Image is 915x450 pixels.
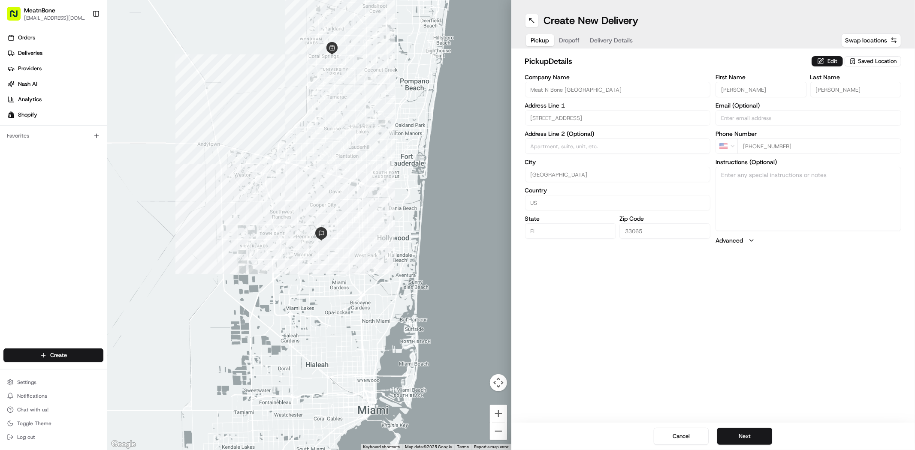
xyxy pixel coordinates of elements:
[525,110,711,126] input: Enter address
[3,77,107,91] a: Nash AI
[716,82,806,97] input: Enter first name
[3,404,103,416] button: Chat with us!
[810,74,901,80] label: Last Name
[18,96,42,103] span: Analytics
[405,444,452,449] span: Map data ©2025 Google
[525,55,807,67] h2: pickup Details
[716,236,901,245] button: Advanced
[544,14,639,27] h1: Create New Delivery
[525,167,711,182] input: Enter city
[525,82,711,97] input: Enter company name
[490,405,507,422] button: Zoom in
[716,110,901,126] input: Enter email address
[716,102,901,108] label: Email (Optional)
[18,80,37,88] span: Nash AI
[619,216,710,222] label: Zip Code
[619,223,710,239] input: Enter zip code
[525,216,616,222] label: State
[654,428,709,445] button: Cancel
[525,187,711,193] label: Country
[109,439,138,450] a: Open this area in Google Maps (opens a new window)
[525,138,711,154] input: Apartment, suite, unit, etc.
[845,36,887,45] span: Swap locations
[559,36,580,45] span: Dropoff
[8,111,15,118] img: Shopify logo
[18,65,42,72] span: Providers
[3,129,103,143] div: Favorites
[716,159,901,165] label: Instructions (Optional)
[717,428,772,445] button: Next
[17,379,36,386] span: Settings
[525,195,711,210] input: Enter country
[3,108,107,122] a: Shopify
[18,49,42,57] span: Deliveries
[3,417,103,429] button: Toggle Theme
[525,74,711,80] label: Company Name
[525,131,711,137] label: Address Line 2 (Optional)
[810,82,901,97] input: Enter last name
[716,236,743,245] label: Advanced
[716,131,901,137] label: Phone Number
[457,444,469,449] a: Terms (opens in new tab)
[3,390,103,402] button: Notifications
[3,62,107,75] a: Providers
[525,102,711,108] label: Address Line 1
[841,33,901,47] button: Swap locations
[24,15,85,21] button: [EMAIL_ADDRESS][DOMAIN_NAME]
[490,374,507,391] button: Map camera controls
[845,55,901,67] button: Saved Location
[716,74,806,80] label: First Name
[50,351,67,359] span: Create
[109,439,138,450] img: Google
[24,6,55,15] button: MeatnBone
[3,31,107,45] a: Orders
[490,423,507,440] button: Zoom out
[525,223,616,239] input: Enter state
[3,431,103,443] button: Log out
[17,434,35,441] span: Log out
[812,56,843,66] button: Edit
[737,138,901,154] input: Enter phone number
[858,57,897,65] span: Saved Location
[3,46,107,60] a: Deliveries
[3,348,103,362] button: Create
[18,111,37,119] span: Shopify
[590,36,633,45] span: Delivery Details
[17,406,48,413] span: Chat with us!
[3,93,107,106] a: Analytics
[474,444,509,449] a: Report a map error
[17,393,47,399] span: Notifications
[525,159,711,165] label: City
[18,34,35,42] span: Orders
[531,36,549,45] span: Pickup
[3,376,103,388] button: Settings
[17,420,51,427] span: Toggle Theme
[363,444,400,450] button: Keyboard shortcuts
[3,3,89,24] button: MeatnBone[EMAIL_ADDRESS][DOMAIN_NAME]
